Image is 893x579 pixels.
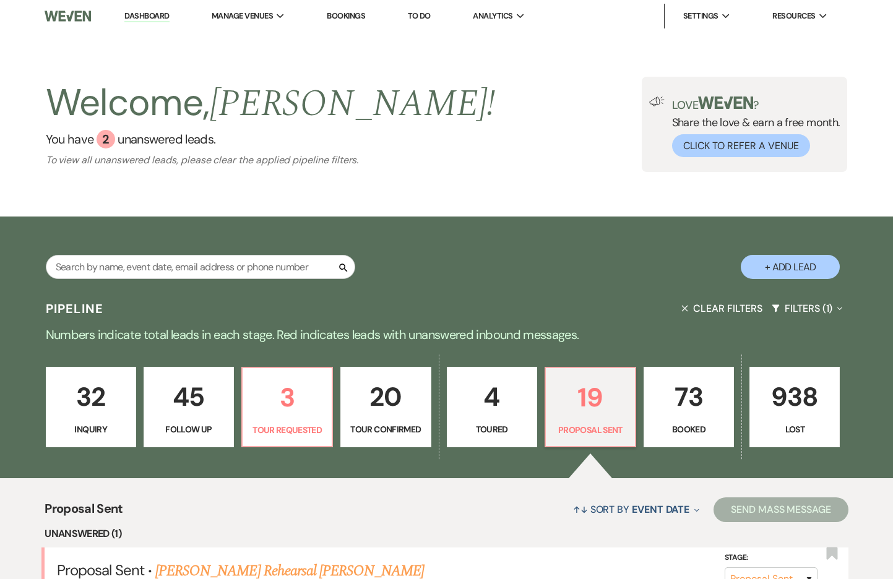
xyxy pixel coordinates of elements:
[632,503,689,516] span: Event Date
[327,11,365,21] a: Bookings
[46,255,355,279] input: Search by name, event date, email address or phone number
[767,292,847,325] button: Filters (1)
[447,367,537,447] a: 4Toured
[210,75,496,132] span: [PERSON_NAME] !
[672,96,840,111] p: Love ?
[144,367,234,447] a: 45Follow Up
[473,10,512,22] span: Analytics
[672,134,810,157] button: Click to Refer a Venue
[757,376,832,418] p: 938
[652,422,726,436] p: Booked
[348,376,423,418] p: 20
[54,422,128,436] p: Inquiry
[46,153,496,166] p: To view all unanswered leads, please clear the applied pipeline filters.
[741,255,840,279] button: + Add Lead
[45,3,91,29] img: Weven Logo
[714,497,848,522] button: Send Mass Message
[1,325,892,345] p: Numbers indicate total leads in each stage. Red indicates leads with unanswered inbound messages.
[152,376,226,418] p: 45
[348,422,423,436] p: Tour Confirmed
[455,376,529,418] p: 4
[97,130,115,148] div: 2
[757,422,832,436] p: Lost
[683,10,718,22] span: Settings
[652,376,726,418] p: 73
[241,367,333,447] a: 3Tour Requested
[698,96,753,109] img: weven-logo-green.svg
[553,423,628,437] p: Proposal Sent
[725,551,818,565] label: Stage:
[545,367,636,447] a: 19Proposal Sent
[45,499,123,526] span: Proposal Sent
[676,292,767,325] button: Clear Filters
[340,367,431,447] a: 20Tour Confirmed
[749,367,840,447] a: 938Lost
[772,10,815,22] span: Resources
[649,96,665,106] img: loud-speaker-illustration.svg
[250,377,324,418] p: 3
[46,130,496,148] a: You have 2 unanswered leads.
[46,77,496,130] h2: Welcome,
[152,422,226,436] p: Follow Up
[212,10,273,22] span: Manage Venues
[46,300,104,317] h3: Pipeline
[45,526,848,542] li: Unanswered (1)
[644,367,734,447] a: 73Booked
[665,96,840,157] div: Share the love & earn a free month.
[46,367,136,447] a: 32Inquiry
[408,11,431,21] a: To Do
[54,376,128,418] p: 32
[573,503,588,516] span: ↑↓
[124,11,169,22] a: Dashboard
[568,493,704,526] button: Sort By Event Date
[250,423,324,437] p: Tour Requested
[455,422,529,436] p: Toured
[553,377,628,418] p: 19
